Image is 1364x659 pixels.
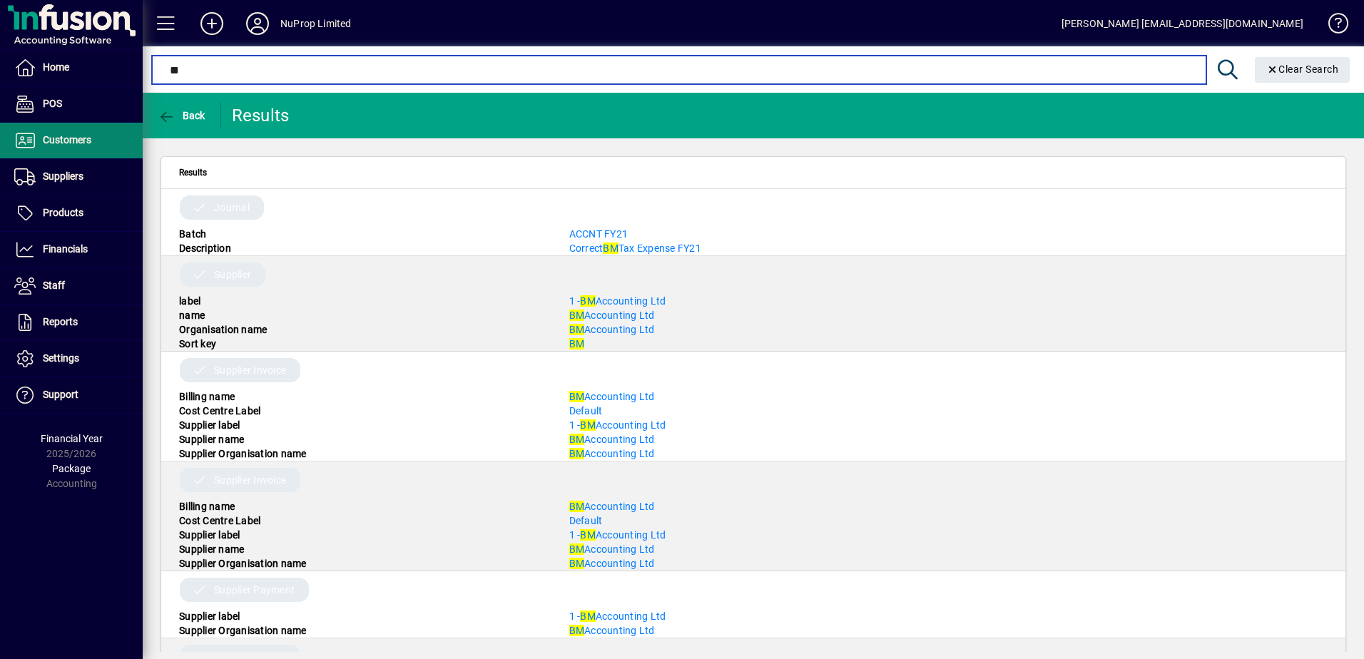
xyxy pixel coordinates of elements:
[569,625,655,636] a: BMAccounting Ltd
[569,501,655,512] span: Accounting Ltd
[569,338,585,349] a: BM
[580,295,596,307] em: BM
[569,625,655,636] span: Accounting Ltd
[43,280,65,291] span: Staff
[158,110,205,121] span: Back
[569,558,655,569] a: BMAccounting Ltd
[43,389,78,400] span: Support
[569,405,603,417] a: Default
[569,310,655,321] span: Accounting Ltd
[603,242,619,254] em: BM
[569,228,628,240] a: ACCNT FY21
[168,556,559,571] div: Supplier Organisation name
[569,324,655,335] span: Accounting Ltd
[7,159,143,195] a: Suppliers
[569,434,655,445] span: Accounting Ltd
[189,11,235,36] button: Add
[569,529,666,541] a: 1 -BMAccounting Ltd
[580,419,596,431] em: BM
[1318,3,1346,49] a: Knowledge Base
[214,473,286,487] span: Supplier Invoice
[580,611,596,622] em: BM
[214,267,251,282] span: Supplier
[168,609,559,623] div: Supplier label
[214,363,286,377] span: Supplier Invoice
[168,514,559,528] div: Cost Centre Label
[569,501,655,512] a: BMAccounting Ltd
[569,515,603,526] a: Default
[7,123,143,158] a: Customers
[7,232,143,267] a: Financials
[168,241,559,255] div: Description
[52,463,91,474] span: Package
[168,308,559,322] div: name
[280,12,351,35] div: NuProp Limited
[569,558,585,569] em: BM
[214,583,295,597] span: Supplier Payment
[569,242,701,254] a: CorrectBMTax Expense FY21
[569,611,666,622] span: 1 - Accounting Ltd
[569,543,655,555] a: BMAccounting Ltd
[569,391,655,402] span: Accounting Ltd
[43,98,62,109] span: POS
[43,352,79,364] span: Settings
[569,310,585,321] em: BM
[41,433,103,444] span: Financial Year
[232,104,292,127] div: Results
[168,418,559,432] div: Supplier label
[569,391,585,402] em: BM
[7,195,143,231] a: Products
[168,337,559,351] div: Sort key
[168,389,559,404] div: Billing name
[569,543,585,555] em: BM
[569,419,666,431] span: 1 - Accounting Ltd
[569,448,585,459] em: BM
[7,50,143,86] a: Home
[168,294,559,308] div: label
[43,134,91,145] span: Customers
[569,611,666,622] a: 1 -BMAccounting Ltd
[1266,63,1339,75] span: Clear Search
[179,165,207,180] span: Results
[43,316,78,327] span: Reports
[43,207,83,218] span: Products
[569,448,655,459] a: BMAccounting Ltd
[569,419,666,431] a: 1 -BMAccounting Ltd
[569,391,655,402] a: BMAccounting Ltd
[43,61,69,73] span: Home
[569,434,585,445] em: BM
[569,295,666,307] span: 1 - Accounting Ltd
[7,268,143,304] a: Staff
[569,242,701,254] span: Correct Tax Expense FY21
[569,434,655,445] a: BMAccounting Ltd
[214,200,250,215] span: Journal
[580,529,596,541] em: BM
[168,542,559,556] div: Supplier name
[168,404,559,418] div: Cost Centre Label
[569,324,585,335] em: BM
[569,543,655,555] span: Accounting Ltd
[168,227,559,241] div: Batch
[168,499,559,514] div: Billing name
[1062,12,1303,35] div: [PERSON_NAME] [EMAIL_ADDRESS][DOMAIN_NAME]
[235,11,280,36] button: Profile
[154,103,209,128] button: Back
[168,446,559,461] div: Supplier Organisation name
[569,558,655,569] span: Accounting Ltd
[168,623,559,638] div: Supplier Organisation name
[569,448,655,459] span: Accounting Ltd
[569,625,585,636] em: BM
[143,103,221,128] app-page-header-button: Back
[7,86,143,122] a: POS
[569,501,585,512] em: BM
[7,377,143,413] a: Support
[43,243,88,255] span: Financials
[1255,57,1350,83] button: Clear
[569,529,666,541] span: 1 - Accounting Ltd
[569,295,666,307] a: 1 -BMAccounting Ltd
[7,341,143,377] a: Settings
